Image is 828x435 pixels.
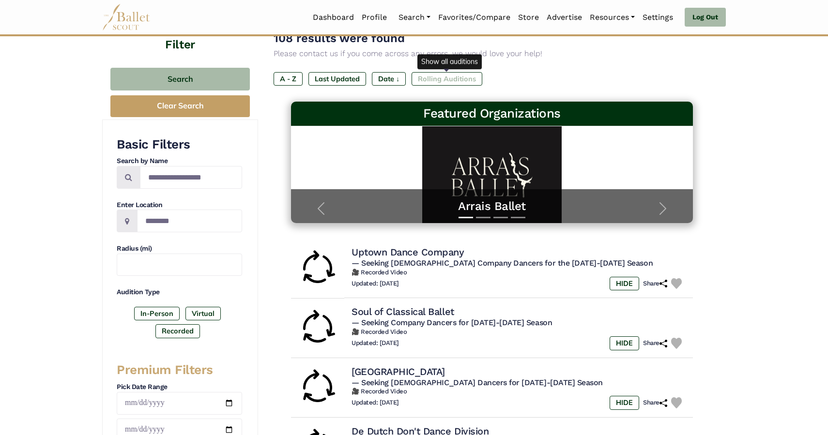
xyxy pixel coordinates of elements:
[352,388,686,396] h6: 🎥 Recorded Video
[185,307,221,320] label: Virtual
[352,269,686,277] h6: 🎥 Recorded Video
[358,7,391,28] a: Profile
[352,365,445,378] h4: [GEOGRAPHIC_DATA]
[137,210,242,232] input: Location
[274,31,405,45] span: 108 results were found
[610,396,639,409] label: HIDE
[610,336,639,350] label: HIDE
[117,244,242,254] h4: Radius (mi)
[412,72,482,86] label: Rolling Auditions
[514,7,543,28] a: Store
[543,7,586,28] a: Advertise
[155,324,200,338] label: Recorded
[476,212,491,223] button: Slide 2
[309,7,358,28] a: Dashboard
[117,156,242,166] h4: Search by Name
[352,399,399,407] h6: Updated: [DATE]
[299,105,685,122] h3: Featured Organizations
[117,382,242,392] h4: Pick Date Range
[643,399,667,407] h6: Share
[308,72,366,86] label: Last Updated
[274,47,710,60] p: Please contact us if you come across any errors, we would love your help!
[274,72,303,86] label: A - Z
[417,54,482,69] div: Show all auditions
[301,199,683,214] a: Arrais Ballet
[643,280,667,288] h6: Share
[372,72,406,86] label: Date ↓
[298,368,337,407] img: Rolling Audition
[395,7,434,28] a: Search
[117,287,242,297] h4: Audition Type
[110,95,250,117] button: Clear Search
[298,309,337,347] img: Rolling Audition
[352,246,464,258] h4: Uptown Dance Company
[117,362,242,378] h3: Premium Filters
[110,68,250,90] button: Search
[685,8,726,27] a: Log Out
[352,258,653,268] span: — Seeking [DEMOGRAPHIC_DATA] Company Dancers for the [DATE]-[DATE] Season
[352,328,686,336] h6: 🎥 Recorded Video
[117,136,242,153] h3: Basic Filters
[352,339,399,347] h6: Updated: [DATE]
[298,249,337,288] img: Rolling Audition
[134,307,180,320] label: In-Person
[586,7,639,28] a: Resources
[610,277,639,290] label: HIDE
[140,166,242,189] input: Search by names...
[493,212,508,223] button: Slide 3
[117,200,242,210] h4: Enter Location
[352,378,603,387] span: — Seeking [DEMOGRAPHIC_DATA] Dancers for [DATE]-[DATE] Season
[459,212,473,223] button: Slide 1
[352,280,399,288] h6: Updated: [DATE]
[639,7,677,28] a: Settings
[643,339,667,347] h6: Share
[511,212,525,223] button: Slide 4
[352,318,552,327] span: — Seeking Company Dancers for [DATE]-[DATE] Season
[352,305,454,318] h4: Soul of Classical Ballet
[434,7,514,28] a: Favorites/Compare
